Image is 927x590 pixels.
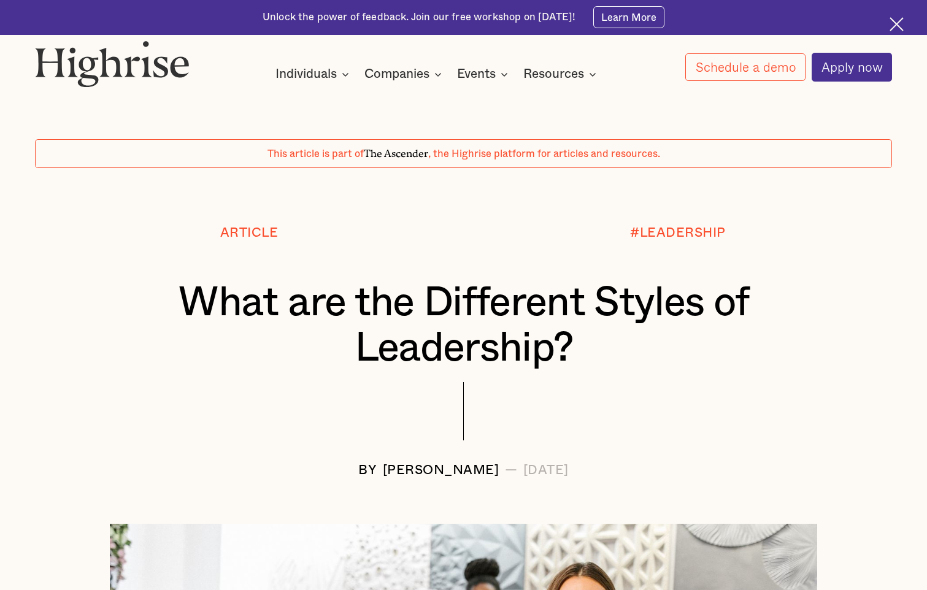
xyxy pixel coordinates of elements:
span: The Ascender [364,145,428,158]
div: BY [358,463,377,477]
div: Events [457,67,496,82]
div: [DATE] [523,463,569,477]
img: Highrise logo [35,40,190,87]
a: Apply now [812,53,893,81]
div: Resources [523,67,600,82]
div: [PERSON_NAME] [383,463,499,477]
div: Events [457,67,512,82]
div: Individuals [275,67,353,82]
a: Schedule a demo [685,53,806,82]
div: #LEADERSHIP [630,226,726,240]
div: Individuals [275,67,337,82]
a: Learn More [593,6,665,28]
div: Companies [364,67,445,82]
div: Unlock the power of feedback. Join our free workshop on [DATE]! [263,10,575,24]
h1: What are the Different Styles of Leadership? [71,280,856,371]
img: Cross icon [890,17,904,31]
span: , the Highrise platform for articles and resources. [428,149,660,159]
div: — [505,463,518,477]
div: Article [220,226,279,240]
div: Companies [364,67,429,82]
span: This article is part of [267,149,364,159]
div: Resources [523,67,584,82]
